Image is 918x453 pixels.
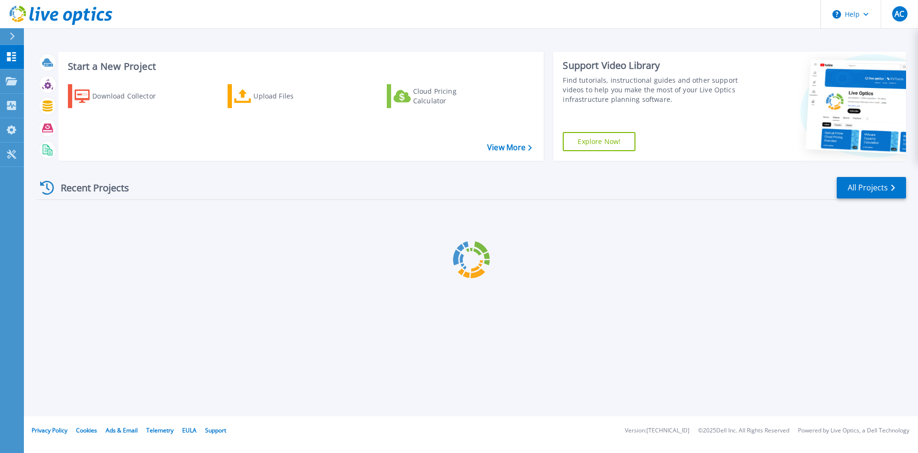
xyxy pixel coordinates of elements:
a: EULA [182,426,197,434]
a: Cookies [76,426,97,434]
div: Support Video Library [563,59,743,72]
a: Ads & Email [106,426,138,434]
div: Download Collector [92,87,169,106]
div: Recent Projects [37,176,142,199]
h3: Start a New Project [68,61,532,72]
a: Cloud Pricing Calculator [387,84,493,108]
a: Upload Files [228,84,334,108]
li: Powered by Live Optics, a Dell Technology [798,428,909,434]
div: Upload Files [253,87,330,106]
a: Privacy Policy [32,426,67,434]
li: Version: [TECHNICAL_ID] [625,428,689,434]
a: Telemetry [146,426,174,434]
a: View More [487,143,532,152]
a: All Projects [837,177,906,199]
li: © 2025 Dell Inc. All Rights Reserved [698,428,789,434]
a: Explore Now! [563,132,635,151]
a: Download Collector [68,84,175,108]
div: Find tutorials, instructional guides and other support videos to help you make the most of your L... [563,76,743,104]
div: Cloud Pricing Calculator [413,87,490,106]
span: AC [895,10,904,18]
a: Support [205,426,226,434]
